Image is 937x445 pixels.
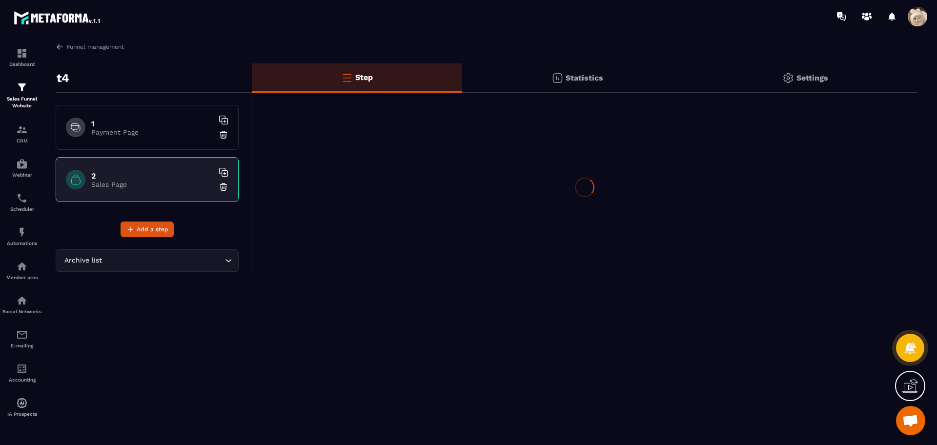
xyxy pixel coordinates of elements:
button: Add a step [121,222,174,237]
img: arrow [56,42,64,51]
input: Search for option [104,255,223,266]
img: social-network [16,295,28,306]
img: formation [16,124,28,136]
p: Scheduler [2,206,41,212]
a: formationformationSales Funnel Website [2,74,41,117]
img: formation [16,81,28,93]
img: logo [14,9,102,26]
img: scheduler [16,192,28,204]
p: Payment Page [91,128,213,136]
a: schedulerschedulerScheduler [2,185,41,219]
a: formationformationCRM [2,117,41,151]
a: automationsautomationsWebinar [2,151,41,185]
a: automationsautomationsAutomations [2,219,41,253]
p: Sales Funnel Website [2,96,41,109]
img: automations [16,226,28,238]
div: Search for option [56,249,239,272]
p: Automations [2,241,41,246]
img: trash [219,182,228,192]
p: E-mailing [2,343,41,348]
div: Mở cuộc trò chuyện [896,406,925,435]
p: Member area [2,275,41,280]
span: Add a step [137,224,168,234]
img: stats.20deebd0.svg [551,72,563,84]
a: accountantaccountantAccounting [2,356,41,390]
p: Webinar [2,172,41,178]
h6: 2 [91,171,213,181]
img: bars-o.4a397970.svg [341,72,353,83]
img: automations [16,158,28,170]
p: IA Prospects [2,411,41,417]
p: Statistics [566,73,603,82]
a: emailemailE-mailing [2,322,41,356]
img: accountant [16,363,28,375]
img: automations [16,261,28,272]
a: formationformationDashboard [2,40,41,74]
img: trash [219,130,228,140]
a: automationsautomationsMember area [2,253,41,287]
span: Archive list [62,255,104,266]
p: Settings [796,73,828,82]
p: Dashboard [2,61,41,67]
p: Accounting [2,377,41,383]
img: automations [16,397,28,409]
a: social-networksocial-networkSocial Networks [2,287,41,322]
a: Funnel management [56,42,124,51]
p: Step [355,73,373,82]
img: email [16,329,28,341]
img: setting-gr.5f69749f.svg [782,72,794,84]
p: CRM [2,138,41,143]
p: Sales Page [91,181,213,188]
h6: 1 [91,119,213,128]
p: t4 [57,68,69,88]
p: Social Networks [2,309,41,314]
img: formation [16,47,28,59]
